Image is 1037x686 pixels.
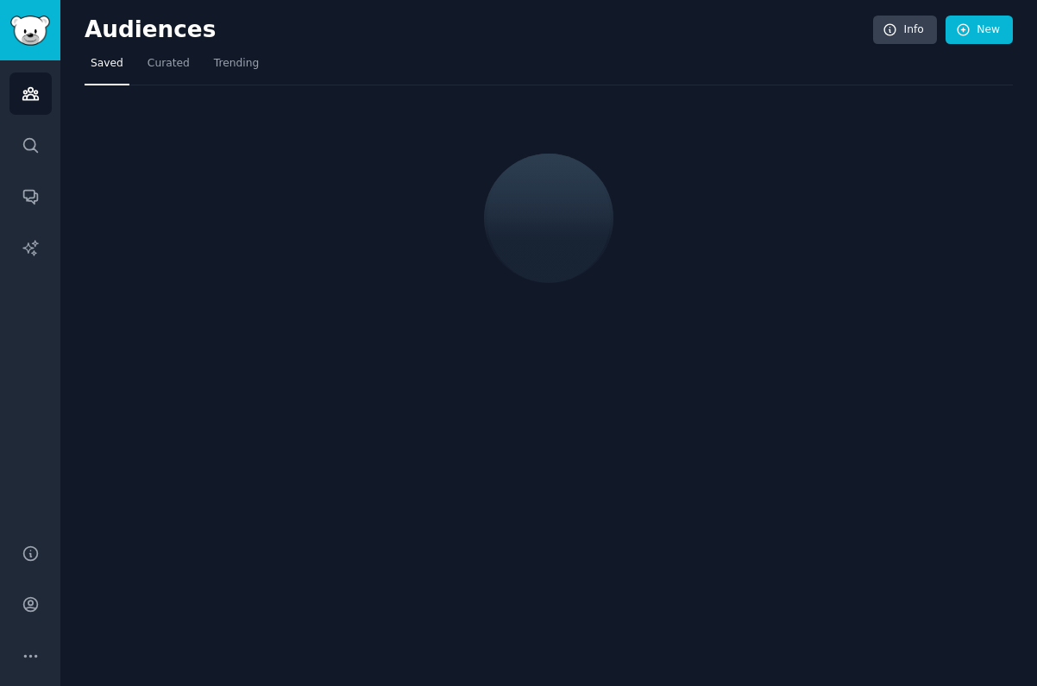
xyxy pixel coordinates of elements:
[85,50,129,85] a: Saved
[91,56,123,72] span: Saved
[148,56,190,72] span: Curated
[214,56,259,72] span: Trending
[208,50,265,85] a: Trending
[946,16,1013,45] a: New
[873,16,937,45] a: Info
[10,16,50,46] img: GummySearch logo
[85,16,873,44] h2: Audiences
[141,50,196,85] a: Curated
